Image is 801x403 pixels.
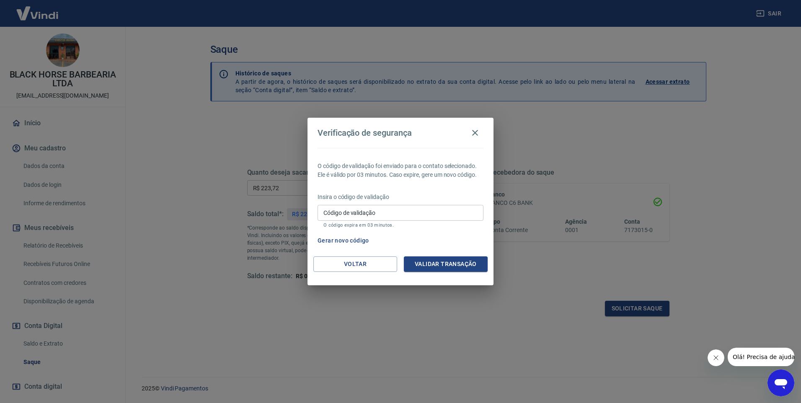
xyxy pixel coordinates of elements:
iframe: Botão para abrir a janela de mensagens [767,369,794,396]
p: O código expira em 03 minutos. [323,222,478,228]
iframe: Mensagem da empresa [728,348,794,366]
button: Voltar [313,256,397,272]
button: Validar transação [404,256,488,272]
p: Insira o código de validação [318,193,483,201]
span: Olá! Precisa de ajuda? [5,6,70,13]
h4: Verificação de segurança [318,128,412,138]
p: O código de validação foi enviado para o contato selecionado. Ele é válido por 03 minutos. Caso e... [318,162,483,179]
button: Gerar novo código [314,233,372,248]
iframe: Fechar mensagem [708,349,724,366]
